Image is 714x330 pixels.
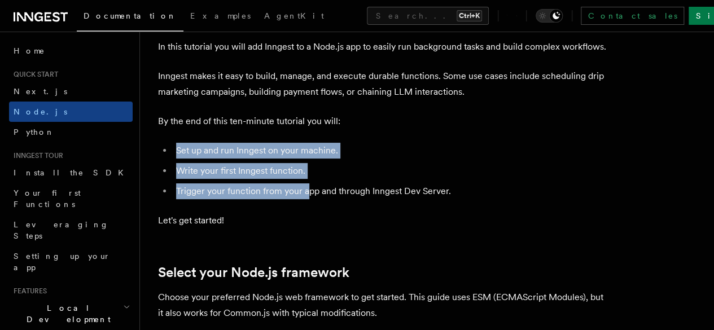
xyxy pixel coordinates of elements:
[173,163,610,179] li: Write your first Inngest function.
[9,162,133,183] a: Install the SDK
[190,11,251,20] span: Examples
[9,70,58,79] span: Quick start
[9,102,133,122] a: Node.js
[9,183,133,214] a: Your first Functions
[14,188,81,209] span: Your first Functions
[14,220,109,240] span: Leveraging Steps
[9,122,133,142] a: Python
[77,3,183,32] a: Documentation
[158,213,610,228] p: Let's get started!
[14,45,45,56] span: Home
[183,3,257,30] a: Examples
[9,287,47,296] span: Features
[14,252,111,272] span: Setting up your app
[9,246,133,278] a: Setting up your app
[9,151,63,160] span: Inngest tour
[367,7,489,25] button: Search...Ctrl+K
[581,7,684,25] a: Contact sales
[9,214,133,246] a: Leveraging Steps
[173,183,610,199] li: Trigger your function from your app and through Inngest Dev Server.
[14,87,67,96] span: Next.js
[158,113,610,129] p: By the end of this ten-minute tutorial you will:
[9,41,133,61] a: Home
[9,81,133,102] a: Next.js
[14,127,55,137] span: Python
[9,302,123,325] span: Local Development
[14,107,67,116] span: Node.js
[9,298,133,329] button: Local Development
[14,168,130,177] span: Install the SDK
[158,68,610,100] p: Inngest makes it easy to build, manage, and execute durable functions. Some use cases include sch...
[84,11,177,20] span: Documentation
[257,3,331,30] a: AgentKit
[158,39,610,55] p: In this tutorial you will add Inngest to a Node.js app to easily run background tasks and build c...
[158,265,349,280] a: Select your Node.js framework
[536,9,563,23] button: Toggle dark mode
[158,289,610,321] p: Choose your preferred Node.js web framework to get started. This guide uses ESM (ECMAScript Modul...
[457,10,482,21] kbd: Ctrl+K
[173,143,610,159] li: Set up and run Inngest on your machine.
[264,11,324,20] span: AgentKit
